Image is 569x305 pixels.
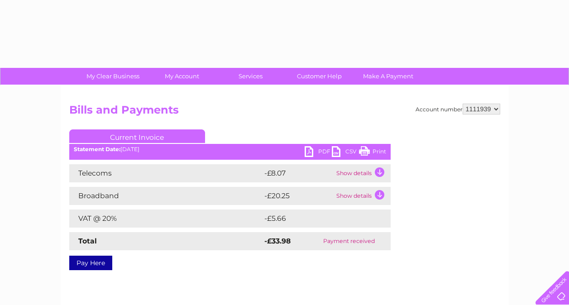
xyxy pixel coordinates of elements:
[78,237,97,245] strong: Total
[69,210,262,228] td: VAT @ 20%
[282,68,357,85] a: Customer Help
[69,146,391,152] div: [DATE]
[264,237,291,245] strong: -£33.98
[69,129,205,143] a: Current Invoice
[262,187,334,205] td: -£20.25
[262,210,372,228] td: -£5.66
[332,146,359,159] a: CSV
[74,146,120,152] b: Statement Date:
[416,104,500,114] div: Account number
[69,187,262,205] td: Broadband
[334,187,391,205] td: Show details
[69,104,500,121] h2: Bills and Payments
[76,68,150,85] a: My Clear Business
[69,164,262,182] td: Telecoms
[144,68,219,85] a: My Account
[305,146,332,159] a: PDF
[359,146,386,159] a: Print
[213,68,288,85] a: Services
[334,164,391,182] td: Show details
[307,232,390,250] td: Payment received
[262,164,334,182] td: -£8.07
[351,68,426,85] a: Make A Payment
[69,256,112,270] a: Pay Here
